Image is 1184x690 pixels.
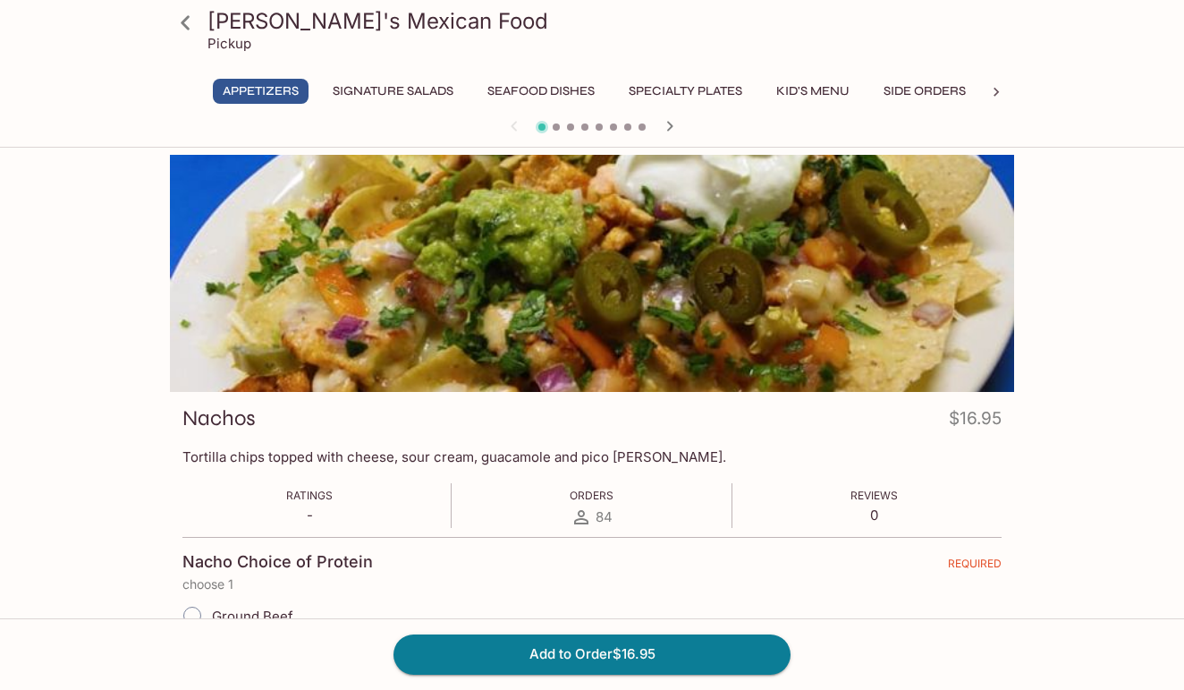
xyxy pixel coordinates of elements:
span: 84 [596,508,613,525]
span: Reviews [850,489,898,502]
p: 0 [850,507,898,524]
p: - [286,507,333,524]
p: Tortilla chips topped with cheese, sour cream, guacamole and pico [PERSON_NAME]. [182,448,1002,465]
p: Pickup [207,35,251,52]
h4: $16.95 [949,405,1002,439]
p: choose 1 [182,577,1002,592]
button: Specialty Plates [619,79,752,104]
button: Side Orders [874,79,976,104]
button: Add to Order$16.95 [393,635,791,674]
h3: [PERSON_NAME]'s Mexican Food [207,7,1007,35]
h3: Nachos [182,405,256,432]
div: Nachos [170,155,1014,392]
button: Kid's Menu [766,79,859,104]
span: Ground Beef [212,608,293,625]
span: Orders [570,489,613,502]
h4: Nacho Choice of Protein [182,552,373,572]
button: Appetizers [213,79,309,104]
span: Ratings [286,489,333,502]
button: Signature Salads [323,79,463,104]
span: REQUIRED [948,557,1002,577]
button: Seafood Dishes [478,79,605,104]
